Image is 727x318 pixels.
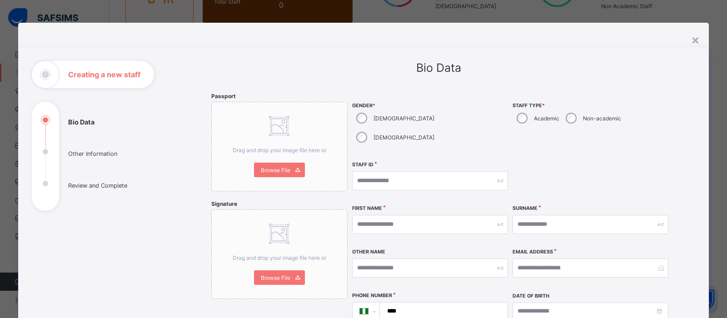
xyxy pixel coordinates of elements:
[691,32,700,47] div: ×
[352,293,392,298] label: Phone Number
[261,167,290,174] span: Browse File
[211,209,348,299] div: Drag and drop your image file here orBrowse File
[534,115,559,122] label: Academic
[513,249,553,255] label: Email Address
[352,249,385,255] label: Other Name
[513,103,668,109] span: Staff Type
[352,162,373,168] label: Staff ID
[233,254,326,261] span: Drag and drop your image file here or
[211,102,348,191] div: Drag and drop your image file here orBrowse File
[583,115,621,122] label: Non-academic
[233,147,326,154] span: Drag and drop your image file here or
[416,61,461,75] span: Bio Data
[373,134,434,141] label: [DEMOGRAPHIC_DATA]
[68,71,140,78] h1: Creating a new staff
[211,93,236,99] span: Passport
[261,274,290,281] span: Browse File
[352,103,508,109] span: Gender
[513,205,538,211] label: Surname
[352,205,382,211] label: First Name
[373,115,434,122] label: [DEMOGRAPHIC_DATA]
[211,200,237,207] span: Signature
[513,293,549,299] label: Date of Birth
